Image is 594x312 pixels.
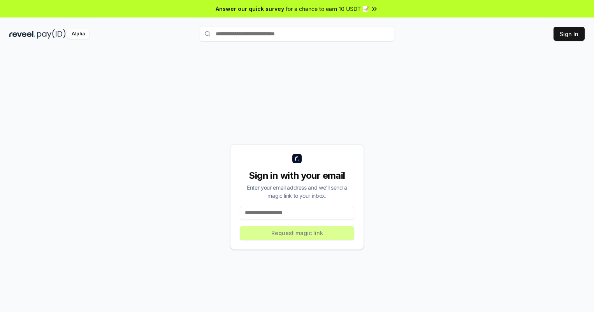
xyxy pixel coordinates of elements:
img: reveel_dark [9,29,35,39]
div: Enter your email address and we’ll send a magic link to your inbox. [240,183,354,200]
div: Alpha [67,29,89,39]
div: Sign in with your email [240,169,354,182]
img: pay_id [37,29,66,39]
button: Sign In [554,27,585,41]
span: Answer our quick survey [216,5,284,13]
img: logo_small [292,154,302,163]
span: for a chance to earn 10 USDT 📝 [286,5,369,13]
